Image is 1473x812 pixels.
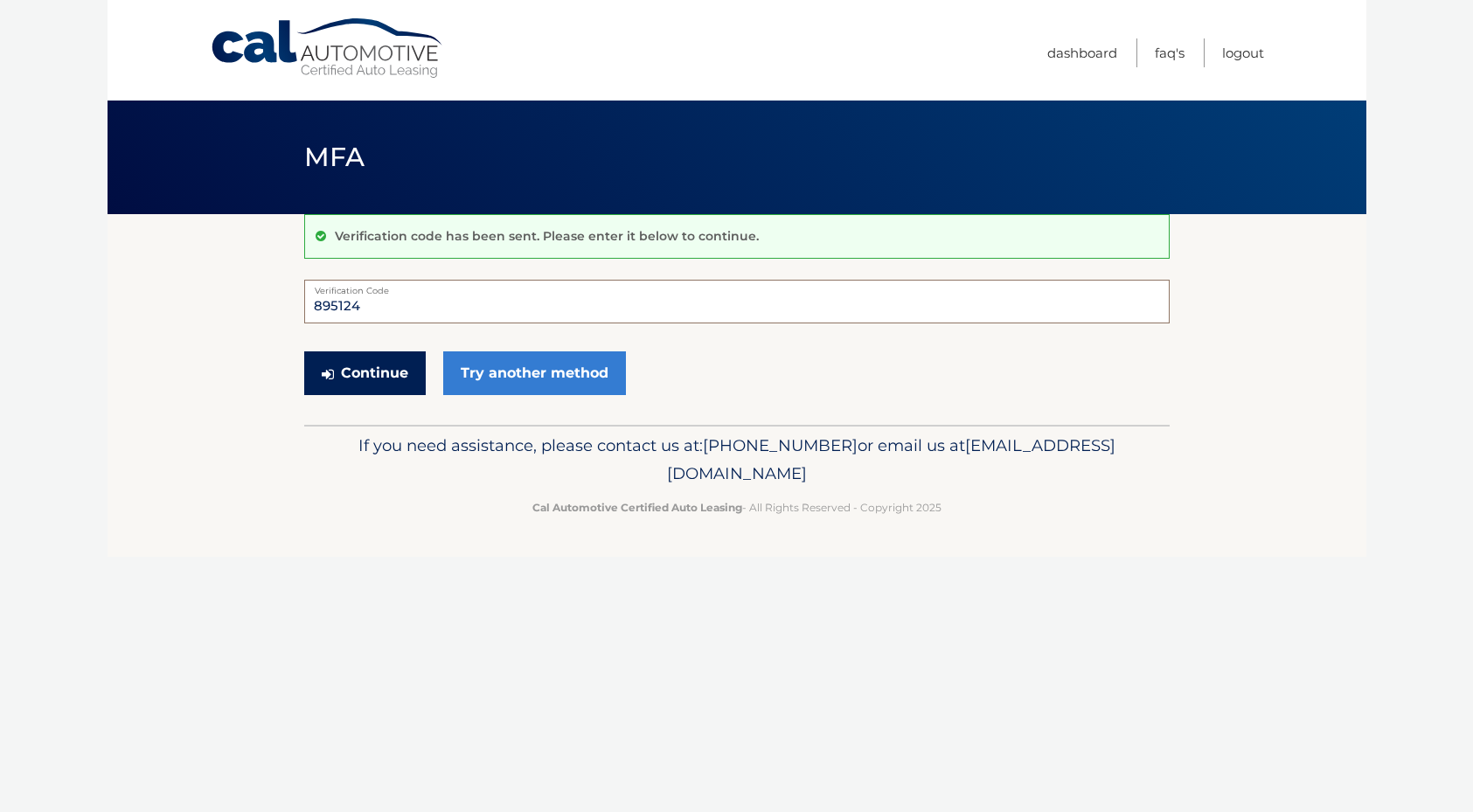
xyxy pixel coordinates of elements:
[316,498,1158,517] p: - All Rights Reserved - Copyright 2025
[304,141,365,173] span: MFA
[335,228,759,244] p: Verification code has been sent. Please enter it below to continue.
[1155,38,1185,67] a: FAQ's
[443,351,626,395] a: Try another method
[703,435,858,455] span: [PHONE_NUMBER]
[1222,38,1264,67] a: Logout
[316,432,1158,488] p: If you need assistance, please contact us at: or email us at
[304,280,1170,294] label: Verification Code
[210,17,446,80] a: Cal Automotive
[304,351,426,395] button: Continue
[667,435,1115,483] span: [EMAIL_ADDRESS][DOMAIN_NAME]
[532,501,742,514] strong: Cal Automotive Certified Auto Leasing
[304,280,1170,323] input: Verification Code
[1047,38,1117,67] a: Dashboard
